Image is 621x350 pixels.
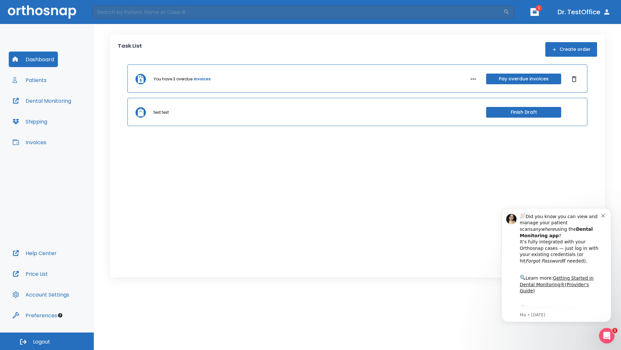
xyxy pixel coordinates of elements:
[536,5,542,11] span: 1
[9,266,52,282] button: Price List
[8,5,76,18] img: Orthosnap
[599,328,615,344] iframe: Intercom live chat
[110,10,115,15] button: Dismiss notification
[9,72,50,88] button: Patients
[9,134,50,150] button: Invoices
[9,245,60,261] button: Help Center
[57,312,63,318] div: Tooltip anchor
[9,308,61,323] button: Preferences
[9,287,73,302] button: Account Settings
[9,93,75,109] button: Dental Monitoring
[154,110,169,115] p: test test
[118,42,142,57] p: Task List
[154,76,192,82] p: You have 3 overdue
[28,102,110,135] div: Download the app: | ​ Let us know if you need help getting started!
[28,110,110,116] p: Message from Ma, sent 6w ago
[9,52,58,67] button: Dashboard
[569,74,579,84] button: Dismiss
[555,6,613,18] button: Dr. TestOffice
[28,103,86,115] a: App Store
[33,338,50,345] span: Logout
[486,74,561,84] button: Pay overdue invoices
[492,202,621,326] iframe: Intercom notifications message
[545,42,597,57] button: Create order
[194,76,211,82] a: invoices
[612,328,617,333] span: 1
[93,6,503,18] input: Search by Patient Name or Case #
[9,114,51,129] button: Shipping
[486,107,561,118] button: Finish Draft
